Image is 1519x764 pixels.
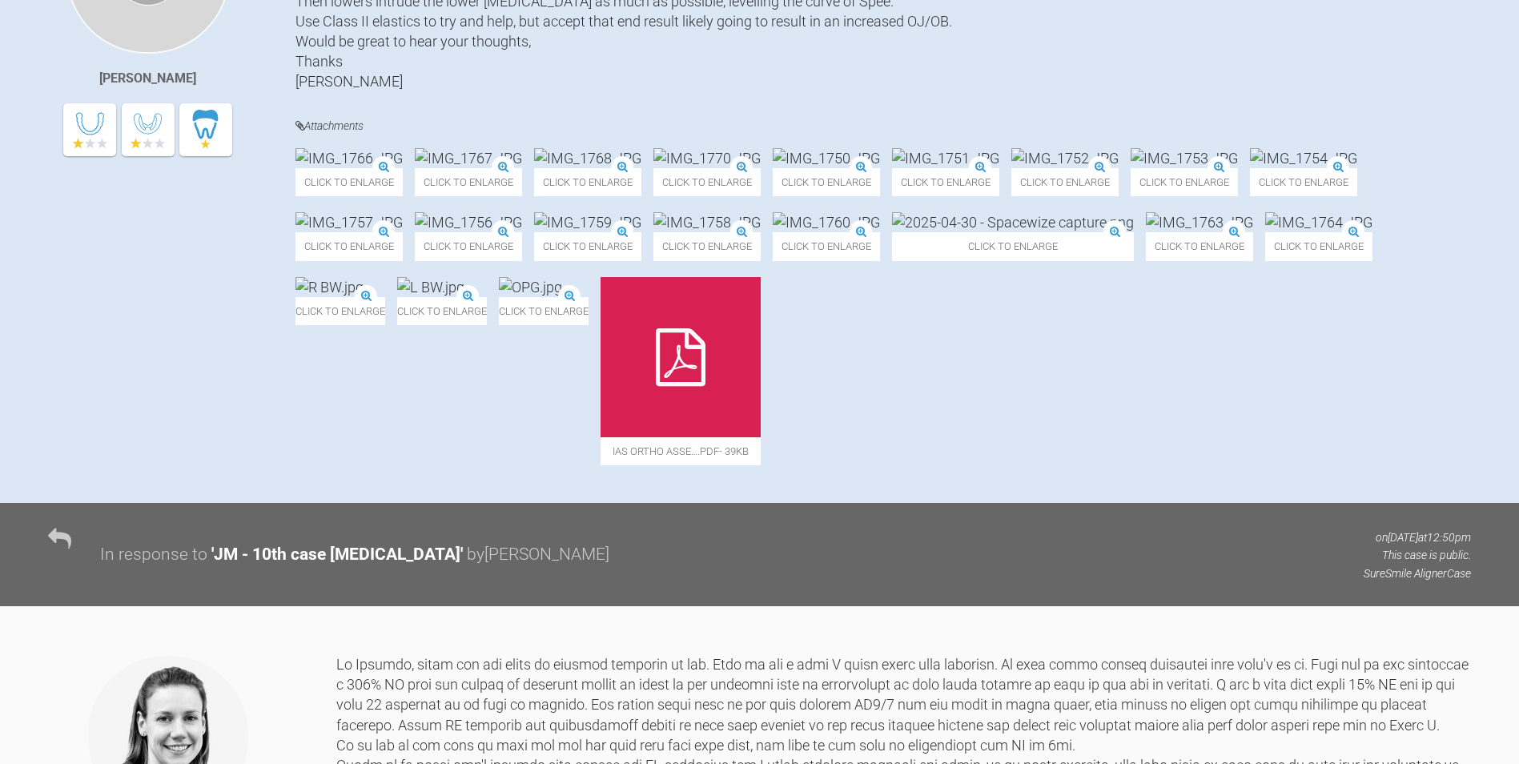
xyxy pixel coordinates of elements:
[295,148,403,168] img: IMG_1766.JPG
[892,232,1134,260] span: Click to enlarge
[892,148,999,168] img: IMG_1751.JPG
[295,297,385,325] span: Click to enlarge
[1131,148,1238,168] img: IMG_1753.JPG
[892,168,999,196] span: Click to enlarge
[415,168,522,196] span: Click to enlarge
[415,148,522,168] img: IMG_1767.JPG
[295,116,1471,136] h4: Attachments
[1265,212,1372,232] img: IMG_1764.JPG
[1250,168,1357,196] span: Click to enlarge
[1146,212,1253,232] img: IMG_1763.JPG
[499,297,589,325] span: Click to enlarge
[534,168,641,196] span: Click to enlarge
[601,437,761,465] span: ias ortho asse….pdf - 39KB
[397,277,464,297] img: L BW.jpg
[653,232,761,260] span: Click to enlarge
[1364,546,1471,564] p: This case is public.
[1364,529,1471,546] p: on [DATE] at 12:50pm
[1250,148,1357,168] img: IMG_1754.JPG
[892,212,1134,232] img: 2025-04-30 - Spacewize capture.png
[1265,232,1372,260] span: Click to enlarge
[211,541,463,569] div: ' JM - 10th case [MEDICAL_DATA] '
[534,212,641,232] img: IMG_1759.JPG
[773,232,880,260] span: Click to enlarge
[653,148,761,168] img: IMG_1770.JPG
[534,232,641,260] span: Click to enlarge
[773,148,880,168] img: IMG_1750.JPG
[295,277,364,297] img: R BW.jpg
[773,168,880,196] span: Click to enlarge
[1364,565,1471,582] p: SureSmile Aligner Case
[467,541,609,569] div: by [PERSON_NAME]
[653,168,761,196] span: Click to enlarge
[499,277,562,297] img: OPG.jpg
[415,232,522,260] span: Click to enlarge
[295,232,403,260] span: Click to enlarge
[295,168,403,196] span: Click to enlarge
[415,212,522,232] img: IMG_1756.JPG
[99,68,196,89] div: [PERSON_NAME]
[653,212,761,232] img: IMG_1758.JPG
[1131,168,1238,196] span: Click to enlarge
[1011,148,1119,168] img: IMG_1752.JPG
[534,148,641,168] img: IMG_1768.JPG
[1011,168,1119,196] span: Click to enlarge
[773,212,880,232] img: IMG_1760.JPG
[295,212,403,232] img: IMG_1757.JPG
[100,541,207,569] div: In response to
[397,297,487,325] span: Click to enlarge
[1146,232,1253,260] span: Click to enlarge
